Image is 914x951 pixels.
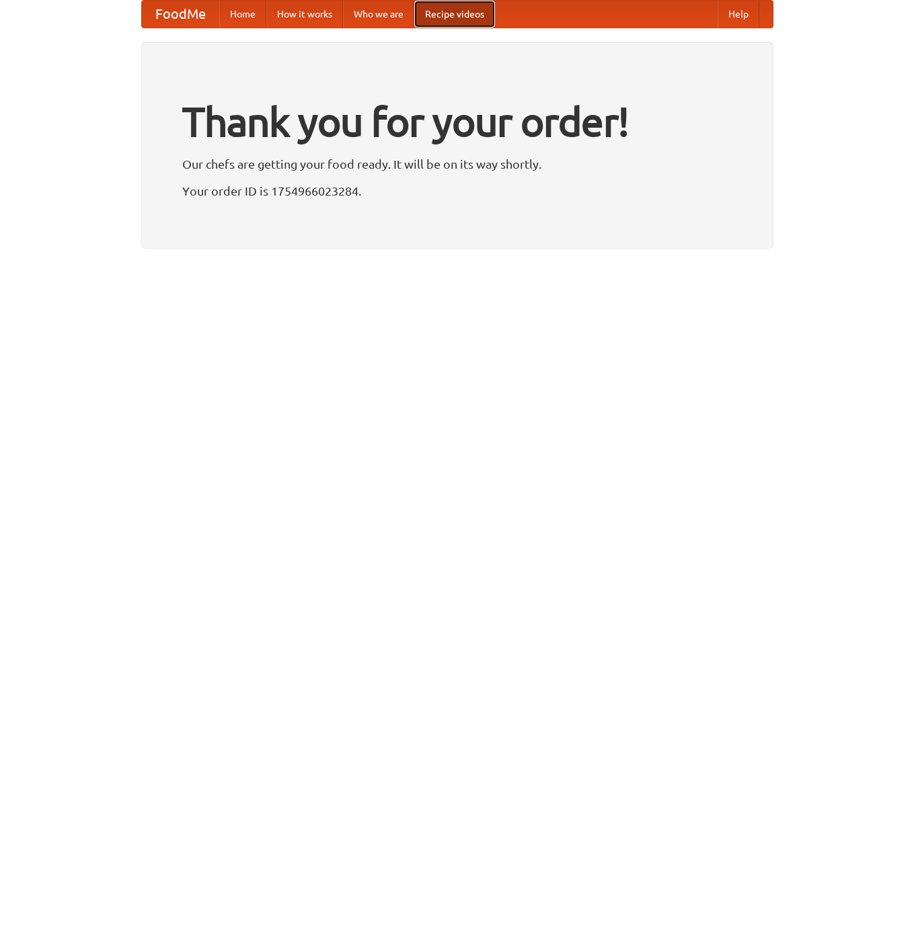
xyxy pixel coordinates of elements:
[182,154,732,174] p: Our chefs are getting your food ready. It will be on its way shortly.
[182,89,732,154] h1: Thank you for your order!
[142,1,219,28] a: FoodMe
[414,1,495,28] a: Recipe videos
[718,1,759,28] a: Help
[182,181,732,201] p: Your order ID is 1754966023284.
[266,1,343,28] a: How it works
[343,1,414,28] a: Who we are
[219,1,266,28] a: Home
